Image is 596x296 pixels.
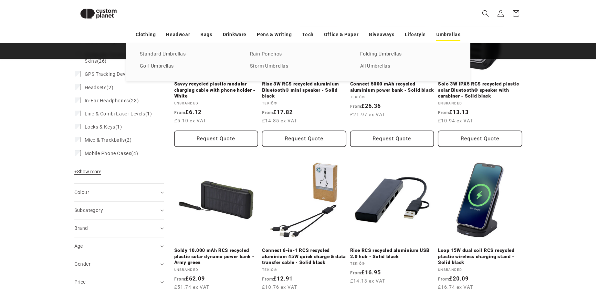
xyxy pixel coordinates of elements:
[74,184,164,201] summary: Colour (0 selected)
[174,131,258,147] button: Request Quote
[174,247,258,266] a: Soldy 10.000 mAh RCS recycled plastic solar dynamo power bank - Army green
[369,29,394,41] a: Giveaways
[85,98,139,104] span: (23)
[85,151,132,156] span: Mobile Phone Cases
[350,247,434,259] a: Rise RCS recycled aluminium USB 2.0 hub - Solid black
[262,131,346,147] button: Request Quote
[350,131,434,147] button: Request Quote
[136,29,156,41] a: Clothing
[350,81,434,93] a: Connect 5000 mAh recycled aluminium power bank - Solid black
[74,169,101,174] span: Show more
[74,169,77,174] span: +
[438,81,522,99] a: Solo 3W IPX5 RCS recycled plastic solar Bluetooth® speaker with carabiner - Solid black
[74,207,103,213] span: Subcategory
[360,50,457,59] a: Folding Umbrellas
[166,29,190,41] a: Headwear
[478,6,493,21] summary: Search
[74,225,88,231] span: Brand
[85,150,138,156] span: (4)
[74,190,89,195] span: Colour
[85,84,114,91] span: (2)
[85,124,115,130] span: Locks & Keys
[405,29,426,41] a: Lifestyle
[438,131,522,147] button: Request Quote
[562,263,596,296] iframe: Chat Widget
[74,237,164,255] summary: Age (0 selected)
[436,29,460,41] a: Umbrellas
[74,279,86,285] span: Price
[74,169,103,178] button: Show more
[262,81,346,99] a: Rise 3W RCS recycled aluminium Bluetooth® mini speaker - Solid black
[257,29,292,41] a: Pens & Writing
[74,255,164,273] summary: Gender (0 selected)
[324,29,358,41] a: Office & Paper
[74,3,123,24] img: Custom Planet
[74,261,91,267] span: Gender
[85,98,129,103] span: In-Ear Headphones
[250,50,346,59] a: Rain Ponchos
[262,247,346,266] a: Connect 6-in-1 RCS recycled aluminium 45W quick charge & data transfer cable - Solid black
[140,62,236,71] a: Golf Umbrellas
[200,29,212,41] a: Bags
[85,111,152,117] span: (1)
[85,124,122,130] span: (1)
[74,273,164,291] summary: Price
[438,247,522,266] a: Loop 15W dual coil RCS recycled plastic wireless charging stand - Solid black
[302,29,313,41] a: Tech
[223,29,247,41] a: Drinkware
[85,137,132,143] span: (2)
[74,220,164,237] summary: Brand (0 selected)
[174,81,258,99] a: Savvy recycled plastic modular charging cable with phone holder - White
[85,137,125,143] span: Mice & Trackballs
[74,202,164,219] summary: Subcategory (0 selected)
[74,243,83,249] span: Age
[140,50,236,59] a: Standard Umbrellas
[250,62,346,71] a: Storm Umbrellas
[360,62,457,71] a: All Umbrellas
[85,85,107,90] span: Headsets
[85,111,145,116] span: Line & Combi Laser Levels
